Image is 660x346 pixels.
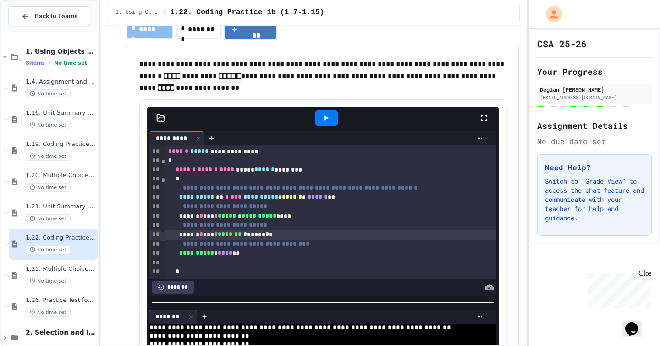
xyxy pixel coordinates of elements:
[26,121,71,129] span: No time set
[26,109,96,117] span: 1.16. Unit Summary 1a (1.1-1.6)
[26,277,71,285] span: No time set
[26,183,71,192] span: No time set
[540,94,649,101] div: [EMAIL_ADDRESS][DOMAIN_NAME]
[26,296,96,304] span: 1.26. Practice Test for Objects (1.12-1.14)
[536,4,565,25] div: My Account
[537,119,652,132] h2: Assignment Details
[26,308,71,317] span: No time set
[26,60,45,66] span: 8 items
[26,328,96,336] span: 2. Selection and Iteration
[26,152,71,161] span: No time set
[26,246,71,254] span: No time set
[545,162,644,173] h3: Need Help?
[170,7,324,18] span: 1.22. Coding Practice 1b (1.7-1.15)
[4,4,63,58] div: Chat with us now!Close
[54,60,87,66] span: No time set
[540,85,649,94] div: Deglan [PERSON_NAME]
[26,214,71,223] span: No time set
[26,89,71,98] span: No time set
[26,234,96,242] span: 1.22. Coding Practice 1b (1.7-1.15)
[115,9,159,16] span: 1. Using Objects and Methods
[26,172,96,179] span: 1.20. Multiple Choice Exercises for Unit 1a (1.1-1.6)
[537,65,652,78] h2: Your Progress
[26,47,96,56] span: 1. Using Objects and Methods
[26,78,96,86] span: 1.4. Assignment and Input
[584,269,651,308] iframe: chat widget
[537,136,652,147] div: No due date set
[35,11,77,21] span: Back to Teams
[621,309,651,337] iframe: chat widget
[537,37,587,50] h1: CSA 25-26
[26,140,96,148] span: 1.19. Coding Practice 1a (1.1-1.6)
[26,265,96,273] span: 1.25. Multiple Choice Exercises for Unit 1b (1.9-1.15)
[49,59,50,67] span: •
[545,177,644,223] p: Switch to "Grade View" to access the chat feature and communicate with your teacher for help and ...
[8,6,90,26] button: Back to Teams
[26,203,96,211] span: 1.21. Unit Summary 1b (1.7-1.15)
[163,9,166,16] span: /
